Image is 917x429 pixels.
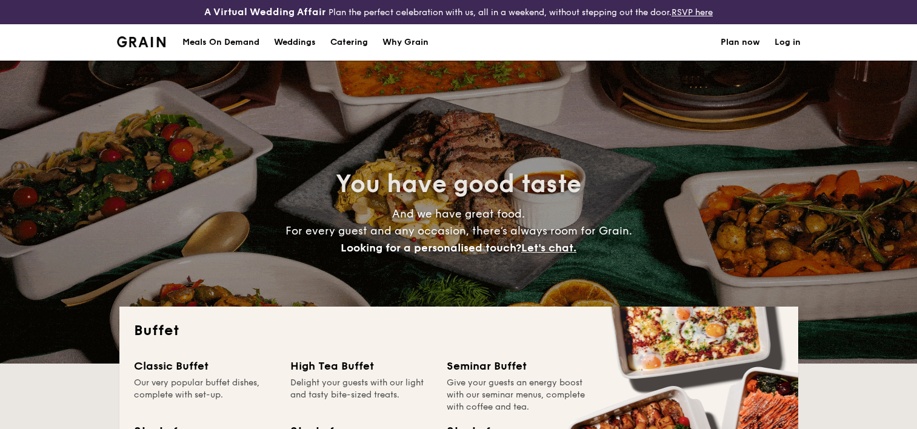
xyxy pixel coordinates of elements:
a: Logotype [117,36,166,47]
div: Weddings [274,24,316,61]
div: Delight your guests with our light and tasty bite-sized treats. [290,377,432,413]
div: Why Grain [382,24,428,61]
h4: A Virtual Wedding Affair [204,5,326,19]
a: Weddings [267,24,323,61]
a: RSVP here [672,7,713,18]
a: Catering [323,24,375,61]
div: Plan the perfect celebration with us, all in a weekend, without stepping out the door. [153,5,764,19]
div: High Tea Buffet [290,358,432,374]
h1: Catering [330,24,368,61]
a: Why Grain [375,24,436,61]
div: Give your guests an energy boost with our seminar menus, complete with coffee and tea. [447,377,589,413]
img: Grain [117,36,166,47]
a: Log in [775,24,801,61]
span: Let's chat. [521,241,576,254]
a: Plan now [721,24,760,61]
a: Meals On Demand [175,24,267,61]
div: Meals On Demand [182,24,259,61]
div: Seminar Buffet [447,358,589,374]
h2: Buffet [134,321,784,341]
div: Classic Buffet [134,358,276,374]
div: Our very popular buffet dishes, complete with set-up. [134,377,276,413]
